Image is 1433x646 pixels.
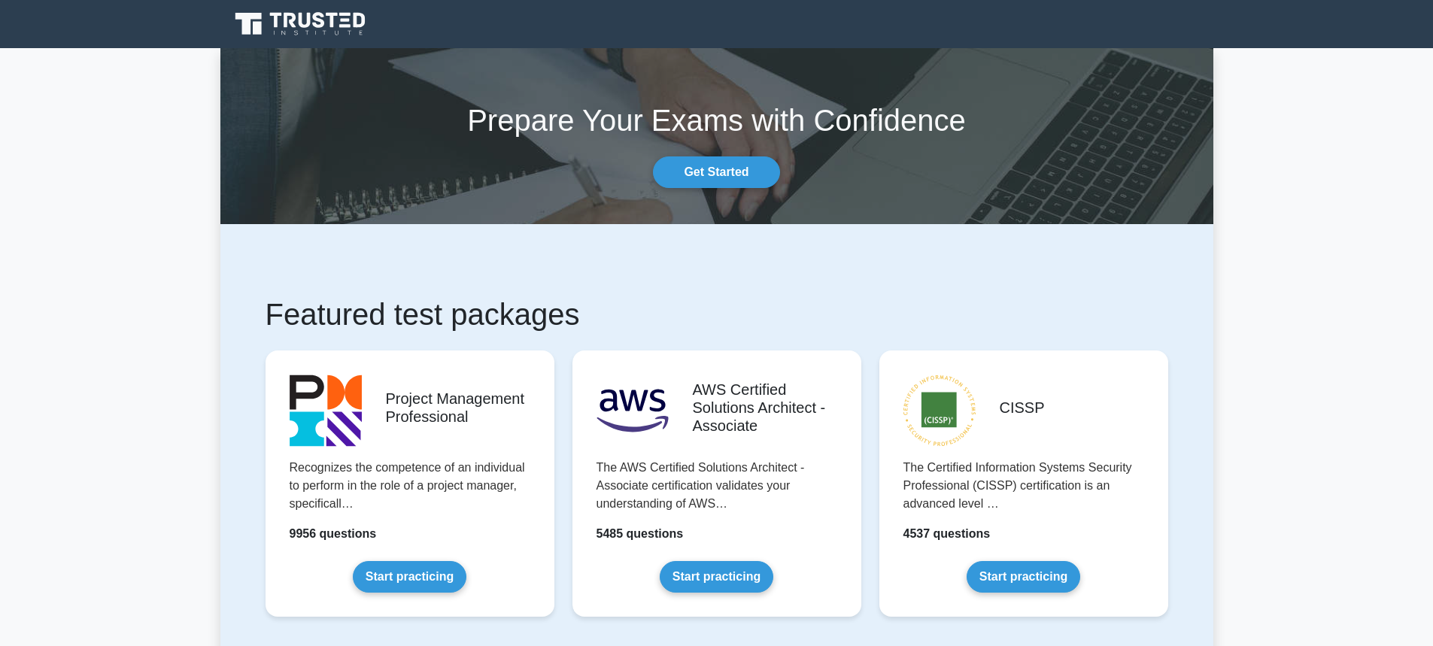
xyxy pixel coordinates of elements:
a: Start practicing [660,561,773,593]
a: Start practicing [967,561,1080,593]
h1: Featured test packages [266,296,1168,332]
a: Start practicing [353,561,466,593]
h1: Prepare Your Exams with Confidence [220,102,1213,138]
a: Get Started [653,156,779,188]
